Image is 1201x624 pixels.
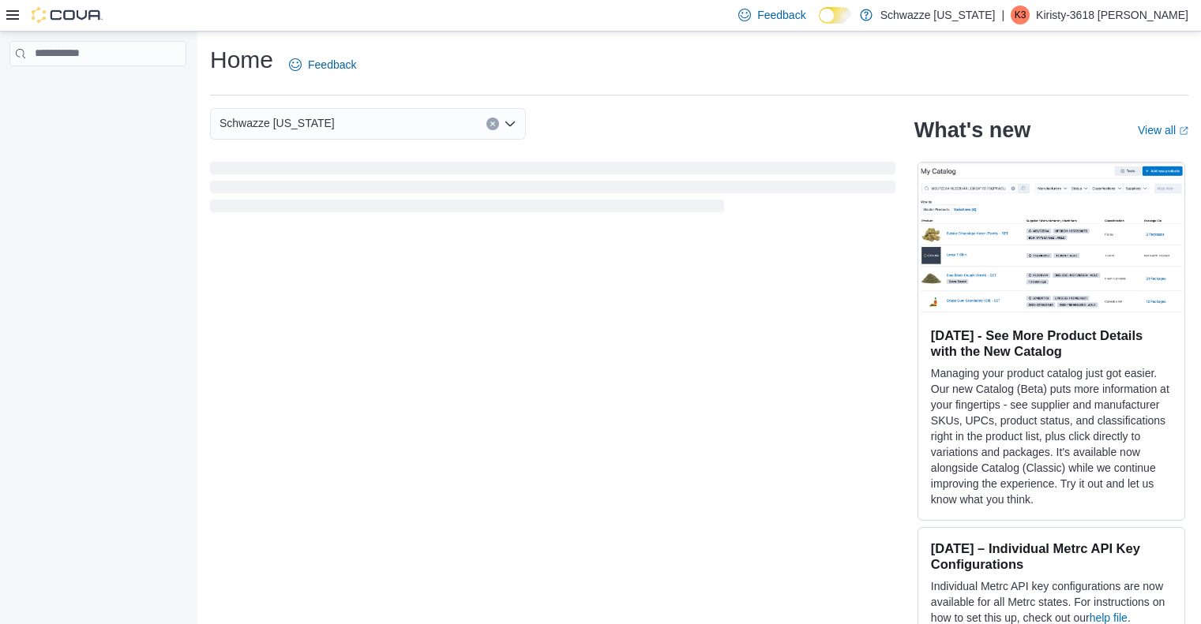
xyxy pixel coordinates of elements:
span: Schwazze [US_STATE] [220,114,335,133]
button: Clear input [486,118,499,130]
span: Feedback [757,7,805,23]
span: Loading [210,165,895,215]
a: Feedback [283,49,362,80]
h3: [DATE] - See More Product Details with the New Catalog [931,327,1172,359]
button: Open list of options [504,118,516,130]
p: Schwazze [US_STATE] [880,6,996,24]
svg: External link [1179,126,1188,136]
h3: [DATE] – Individual Metrc API Key Configurations [931,540,1172,572]
p: Managing your product catalog just got easier. Our new Catalog (Beta) puts more information at yo... [931,365,1172,507]
a: help file [1090,611,1128,624]
p: Kiristy-3618 [PERSON_NAME] [1036,6,1188,24]
nav: Complex example [9,69,186,107]
p: | [1001,6,1004,24]
img: Cova [32,7,103,23]
h1: Home [210,44,273,76]
h2: What's new [914,118,1030,143]
span: Feedback [308,57,356,73]
div: Kiristy-3618 Ortega [1011,6,1030,24]
span: K3 [1015,6,1026,24]
input: Dark Mode [819,7,852,24]
a: View allExternal link [1138,124,1188,136]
